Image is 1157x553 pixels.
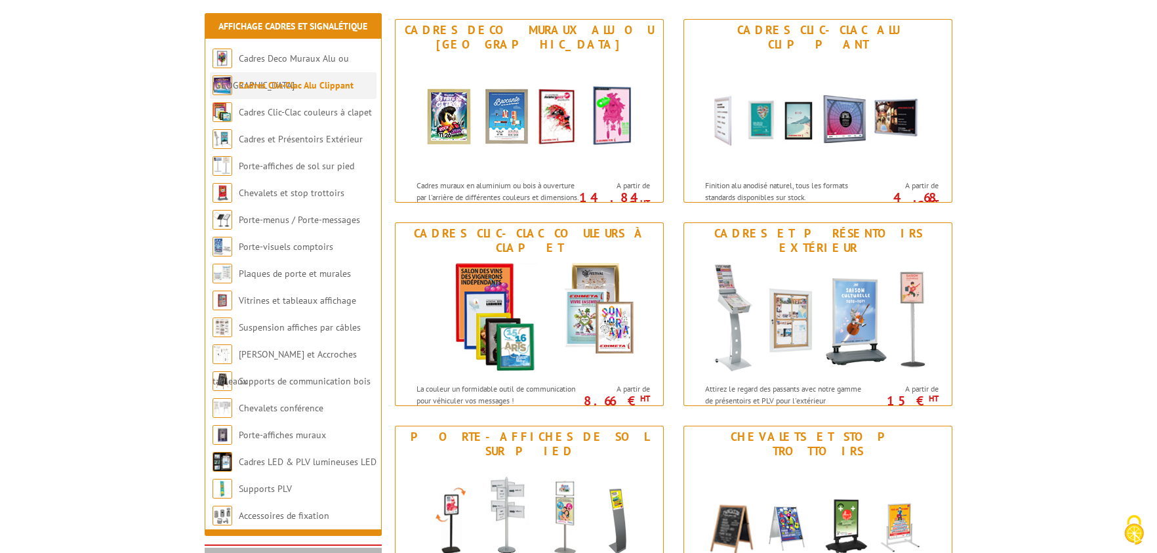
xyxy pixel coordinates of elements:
img: Plaques de porte et murales [213,264,232,283]
a: Porte-affiches de sol sur pied [239,160,354,172]
div: Porte-affiches de sol sur pied [399,430,660,459]
img: Cadres Deco Muraux Alu ou Bois [213,49,232,68]
a: Supports de communication bois [239,375,371,387]
a: Supports PLV [239,483,292,495]
img: Cimaises et Accroches tableaux [213,344,232,364]
sup: HT [640,197,650,209]
a: Cadres Deco Muraux Alu ou [GEOGRAPHIC_DATA] [213,52,349,91]
a: Cadres Clic-Clac couleurs à clapet [239,106,372,118]
img: Cadres Deco Muraux Alu ou Bois [408,55,651,173]
a: Cadres et Présentoirs Extérieur Cadres et Présentoirs Extérieur Attirez le regard des passants av... [683,222,952,406]
div: Chevalets et stop trottoirs [687,430,948,459]
img: Cadres Clic-Clac couleurs à clapet [408,258,651,377]
span: A partir de [872,384,939,394]
a: Suspension affiches par câbles [239,321,361,333]
img: Supports PLV [213,479,232,499]
div: Cadres Clic-Clac Alu Clippant [687,23,948,52]
img: Cadres et Présentoirs Extérieur [697,258,939,377]
sup: HT [640,393,650,404]
img: Cadres Clic-Clac Alu Clippant [697,55,939,173]
img: Porte-affiches muraux [213,425,232,445]
div: Cadres Deco Muraux Alu ou [GEOGRAPHIC_DATA] [399,23,660,52]
img: Cookies (fenêtre modale) [1118,514,1150,546]
p: 4.68 € [865,194,939,209]
sup: HT [929,393,939,404]
a: Cadres Clic-Clac Alu Clippant Cadres Clic-Clac Alu Clippant Finition alu anodisé naturel, tous le... [683,19,952,203]
p: Cadres muraux en aluminium ou bois à ouverture par l'arrière de différentes couleurs et dimension... [416,180,579,225]
span: A partir de [583,180,650,191]
img: Cadres Clic-Clac couleurs à clapet [213,102,232,122]
img: Porte-affiches de sol sur pied [213,156,232,176]
p: La couleur un formidable outil de communication pour véhiculer vos messages ! [416,383,579,405]
a: Accessoires de fixation [239,510,329,522]
img: Porte-visuels comptoirs [213,237,232,256]
a: Cadres et Présentoirs Extérieur [239,133,363,145]
img: Chevalets conférence [213,398,232,418]
a: Porte-affiches muraux [239,429,326,441]
a: Cadres Deco Muraux Alu ou [GEOGRAPHIC_DATA] Cadres Deco Muraux Alu ou Bois Cadres muraux en alumi... [395,19,664,203]
img: Suspension affiches par câbles [213,317,232,337]
span: A partir de [872,180,939,191]
div: Cadres et Présentoirs Extérieur [687,226,948,255]
a: Porte-menus / Porte-messages [239,214,360,226]
button: Cookies (fenêtre modale) [1111,508,1157,553]
p: 14.84 € [577,194,650,209]
p: 15 € [865,397,939,405]
a: Cadres Clic-Clac Alu Clippant [239,79,354,91]
a: Plaques de porte et murales [239,268,351,279]
a: [PERSON_NAME] et Accroches tableaux [213,348,357,387]
a: Chevalets et stop trottoirs [239,187,344,199]
a: Porte-visuels comptoirs [239,241,333,253]
p: Finition alu anodisé naturel, tous les formats standards disponibles sur stock. [705,180,868,202]
img: Accessoires de fixation [213,506,232,525]
img: Cadres et Présentoirs Extérieur [213,129,232,149]
a: Affichage Cadres et Signalétique [218,20,367,32]
div: Cadres Clic-Clac couleurs à clapet [399,226,660,255]
a: Chevalets conférence [239,402,323,414]
sup: HT [929,197,939,209]
a: Vitrines et tableaux affichage [239,295,356,306]
img: Cadres LED & PLV lumineuses LED [213,452,232,472]
span: A partir de [583,384,650,394]
img: Porte-menus / Porte-messages [213,210,232,230]
a: Cadres Clic-Clac couleurs à clapet Cadres Clic-Clac couleurs à clapet La couleur un formidable ou... [395,222,664,406]
img: Chevalets et stop trottoirs [213,183,232,203]
a: Cadres LED & PLV lumineuses LED [239,456,376,468]
p: 8.66 € [577,397,650,405]
img: Vitrines et tableaux affichage [213,291,232,310]
p: Attirez le regard des passants avec notre gamme de présentoirs et PLV pour l'extérieur [705,383,868,405]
